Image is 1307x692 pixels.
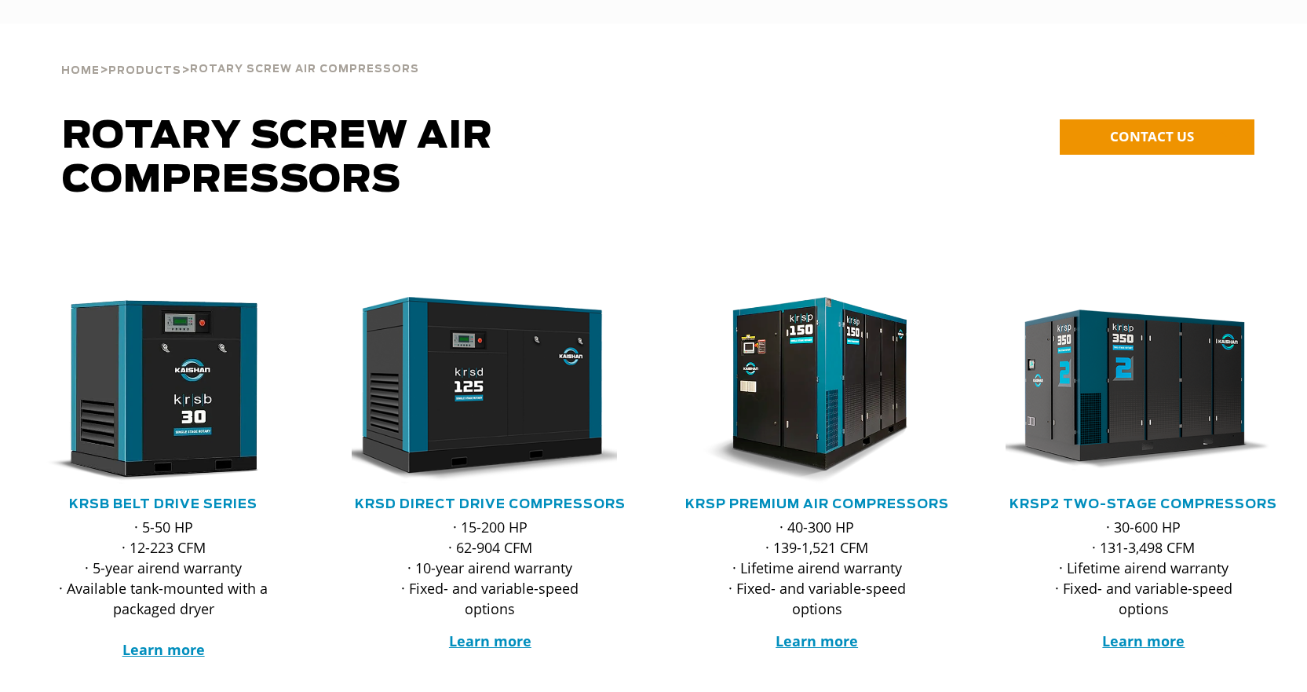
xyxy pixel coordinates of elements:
[685,498,949,511] a: KRSP Premium Air Compressors
[1102,632,1185,650] a: Learn more
[449,632,531,650] a: Learn more
[1110,127,1194,145] span: CONTACT US
[1006,297,1282,484] div: krsp350
[122,640,205,659] a: Learn more
[57,517,270,660] p: · 5-50 HP · 12-223 CFM · 5-year airend warranty · Available tank-mounted with a packaged dryer
[679,297,955,484] div: krsp150
[667,297,944,484] img: krsp150
[1037,517,1250,619] p: · 30-600 HP · 131-3,498 CFM · Lifetime airend warranty · Fixed- and variable-speed options
[13,297,290,484] img: krsb30
[25,297,301,484] div: krsb30
[62,118,493,200] span: Rotary Screw Air Compressors
[352,297,628,484] div: krsd125
[61,24,419,83] div: > >
[340,297,617,484] img: krsd125
[355,498,626,511] a: KRSD Direct Drive Compressors
[108,66,181,76] span: Products
[1060,119,1254,155] a: CONTACT US
[776,632,858,650] a: Learn more
[710,517,924,619] p: · 40-300 HP · 139-1,521 CFM · Lifetime airend warranty · Fixed- and variable-speed options
[61,66,100,76] span: Home
[69,498,257,511] a: KRSB Belt Drive Series
[994,297,1271,484] img: krsp350
[190,64,419,75] span: Rotary Screw Air Compressors
[108,63,181,77] a: Products
[1009,498,1277,511] a: KRSP2 Two-Stage Compressors
[383,517,597,619] p: · 15-200 HP · 62-904 CFM · 10-year airend warranty · Fixed- and variable-speed options
[61,63,100,77] a: Home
